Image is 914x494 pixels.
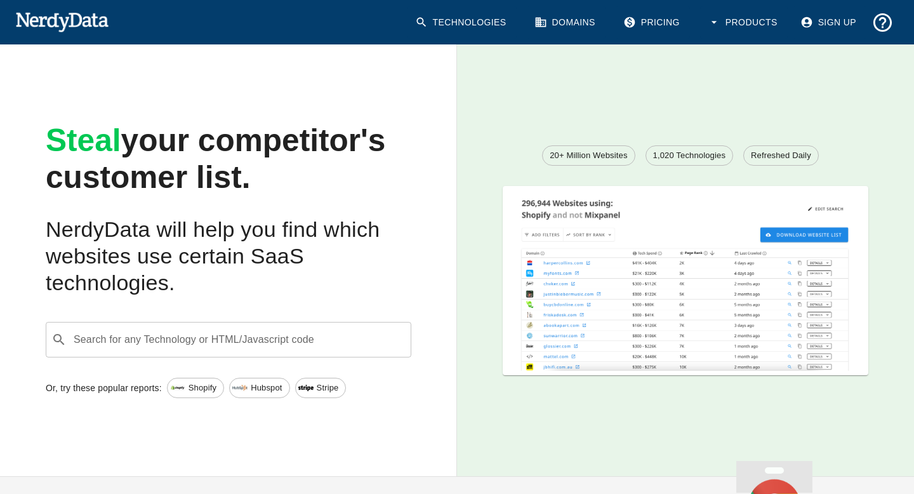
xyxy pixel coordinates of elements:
span: Shopify [182,382,223,394]
img: NerdyData.com [15,9,109,34]
a: Hubspot [229,378,289,398]
span: Hubspot [244,382,289,394]
button: Products [700,6,788,39]
img: A screenshot of a report showing the total number of websites using Shopify [503,186,868,371]
p: Or, try these popular reports: [46,382,162,394]
a: Stripe [295,378,347,398]
a: Technologies [407,6,517,39]
span: Stripe [310,382,346,394]
h1: your competitor's customer list. [46,123,411,196]
button: Support and Documentation [866,6,899,39]
span: 1,020 Technologies [646,149,733,162]
a: 1,020 Technologies [646,145,734,166]
h2: NerdyData will help you find which websites use certain SaaS technologies. [46,217,411,297]
a: Shopify [167,378,224,398]
a: 20+ Million Websites [542,145,635,166]
a: Pricing [616,6,690,39]
span: Steal [46,123,121,158]
a: Domains [527,6,606,39]
a: Sign Up [793,6,866,39]
a: Refreshed Daily [743,145,819,166]
span: Refreshed Daily [744,149,818,162]
span: 20+ Million Websites [543,149,634,162]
